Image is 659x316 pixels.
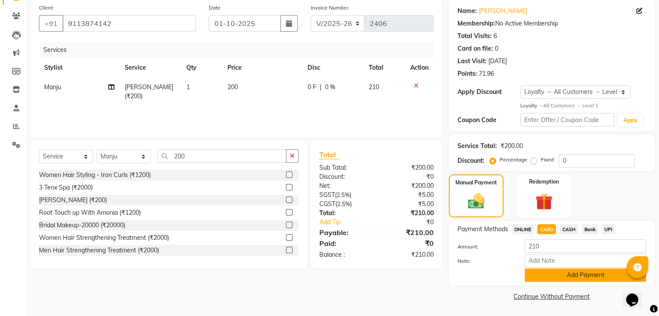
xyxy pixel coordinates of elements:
[222,58,302,77] th: Price
[377,250,440,259] div: ₹210.00
[458,19,646,28] div: No Active Membership
[479,6,527,16] a: [PERSON_NAME]
[530,191,558,213] img: _gift.svg
[311,4,348,12] label: Invoice Number
[463,192,490,211] img: _cash.svg
[39,4,53,12] label: Client
[325,83,335,92] span: 0 %
[40,42,440,58] div: Services
[405,58,434,77] th: Action
[458,6,477,16] div: Name:
[512,224,534,234] span: ONLINE
[39,183,93,192] div: 3 Tenx Spa (₹2000)
[451,292,653,301] a: Continue Without Payment
[377,209,440,218] div: ₹210.00
[525,254,646,268] input: Add Note
[377,163,440,172] div: ₹200.00
[525,239,646,253] input: Amount
[157,149,286,163] input: Search or Scan
[319,200,335,208] span: CGST
[337,191,350,198] span: 2.5%
[525,268,646,282] button: Add Payment
[581,224,598,234] span: Bank
[39,208,141,217] div: Root Touch up With Amonia (₹1200)
[377,181,440,190] div: ₹200.00
[308,83,316,92] span: 0 F
[520,103,543,109] strong: Loyalty →
[313,227,377,238] div: Payable:
[537,224,556,234] span: CARD
[458,32,492,41] div: Total Visits:
[39,171,151,180] div: Women Hair Styling - Iron Curls (₹1200)
[458,87,520,97] div: Apply Discount
[377,227,440,238] div: ₹210.00
[39,15,63,32] button: +91
[313,218,387,227] a: Add Tip
[618,114,643,127] button: Apply
[377,238,440,248] div: ₹0
[623,281,650,307] iframe: chat widget
[458,69,477,78] div: Points:
[387,218,440,227] div: ₹0
[488,57,507,66] div: [DATE]
[520,102,646,110] div: All Customers → Level 1
[458,142,497,151] div: Service Total:
[520,113,615,126] input: Enter Offer / Coupon Code
[377,190,440,200] div: ₹5.00
[320,83,321,92] span: |
[364,58,405,77] th: Total
[500,156,527,164] label: Percentage
[458,116,520,125] div: Coupon Code
[313,190,377,200] div: ( )
[227,83,238,91] span: 200
[458,57,487,66] div: Last Visit:
[181,58,222,77] th: Qty
[559,224,578,234] span: CASH
[451,243,518,251] label: Amount:
[39,196,107,205] div: [PERSON_NAME] (₹200)
[455,179,497,187] label: Manual Payment
[541,156,554,164] label: Fixed
[319,150,339,159] span: Total
[120,58,181,77] th: Service
[313,209,377,218] div: Total:
[44,83,61,91] span: Manju
[39,246,159,255] div: Men Hair Strengthening Treatment (₹2000)
[458,156,484,165] div: Discount:
[302,58,364,77] th: Disc
[313,238,377,248] div: Paid:
[458,225,508,234] span: Payment Methods
[337,200,350,207] span: 2.5%
[479,69,494,78] div: 71.96
[451,257,518,265] label: Note:
[186,83,190,91] span: 1
[39,58,120,77] th: Stylist
[369,83,379,91] span: 210
[209,4,221,12] label: Date
[313,250,377,259] div: Balance :
[495,44,498,53] div: 0
[458,19,495,28] div: Membership:
[458,44,493,53] div: Card on file:
[377,200,440,209] div: ₹5.00
[319,191,335,199] span: SGST
[39,221,125,230] div: Bridal Makeup-20000 (₹20000)
[313,172,377,181] div: Discount:
[529,178,559,186] label: Redemption
[377,172,440,181] div: ₹0
[313,163,377,172] div: Sub Total:
[500,142,523,151] div: ₹200.00
[602,224,615,234] span: UPI
[125,83,173,100] span: [PERSON_NAME] (₹200)
[313,181,377,190] div: Net:
[62,15,196,32] input: Search by Name/Mobile/Email/Code
[313,200,377,209] div: ( )
[39,233,169,242] div: Women Hair Strengthening Treatment (₹2000)
[493,32,497,41] div: 6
